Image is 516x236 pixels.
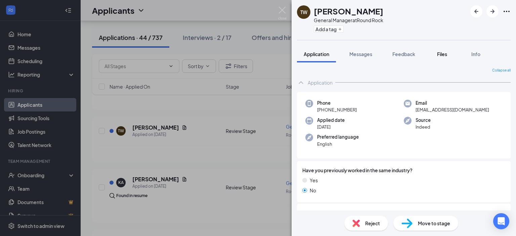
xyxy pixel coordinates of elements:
[317,100,357,106] span: Phone
[317,124,345,130] span: [DATE]
[317,106,357,113] span: [PHONE_NUMBER]
[503,7,511,15] svg: Ellipses
[416,100,489,106] span: Email
[314,26,344,33] button: PlusAdd a tag
[365,220,380,227] span: Reject
[310,177,318,184] span: Yes
[470,5,482,17] button: ArrowLeftNew
[310,187,316,194] span: No
[416,117,431,124] span: Source
[486,5,499,17] button: ArrowRight
[302,209,349,217] span: Are you looking for a:
[297,79,305,87] svg: ChevronUp
[437,51,447,57] span: Files
[300,9,307,15] div: TW
[471,51,480,57] span: Info
[317,134,359,140] span: Preferred language
[472,7,480,15] svg: ArrowLeftNew
[308,79,333,86] div: Application
[418,220,450,227] span: Move to stage
[304,51,329,57] span: Application
[314,5,383,17] h1: [PERSON_NAME]
[493,213,509,229] div: Open Intercom Messenger
[314,17,383,23] div: General Manager at Round Rock
[488,7,497,15] svg: ArrowRight
[302,167,413,174] span: Have you previously worked in the same industry?
[349,51,372,57] span: Messages
[317,117,345,124] span: Applied date
[492,68,511,73] span: Collapse all
[392,51,415,57] span: Feedback
[416,106,489,113] span: [EMAIL_ADDRESS][DOMAIN_NAME]
[338,27,342,31] svg: Plus
[317,141,359,147] span: English
[416,124,431,130] span: Indeed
